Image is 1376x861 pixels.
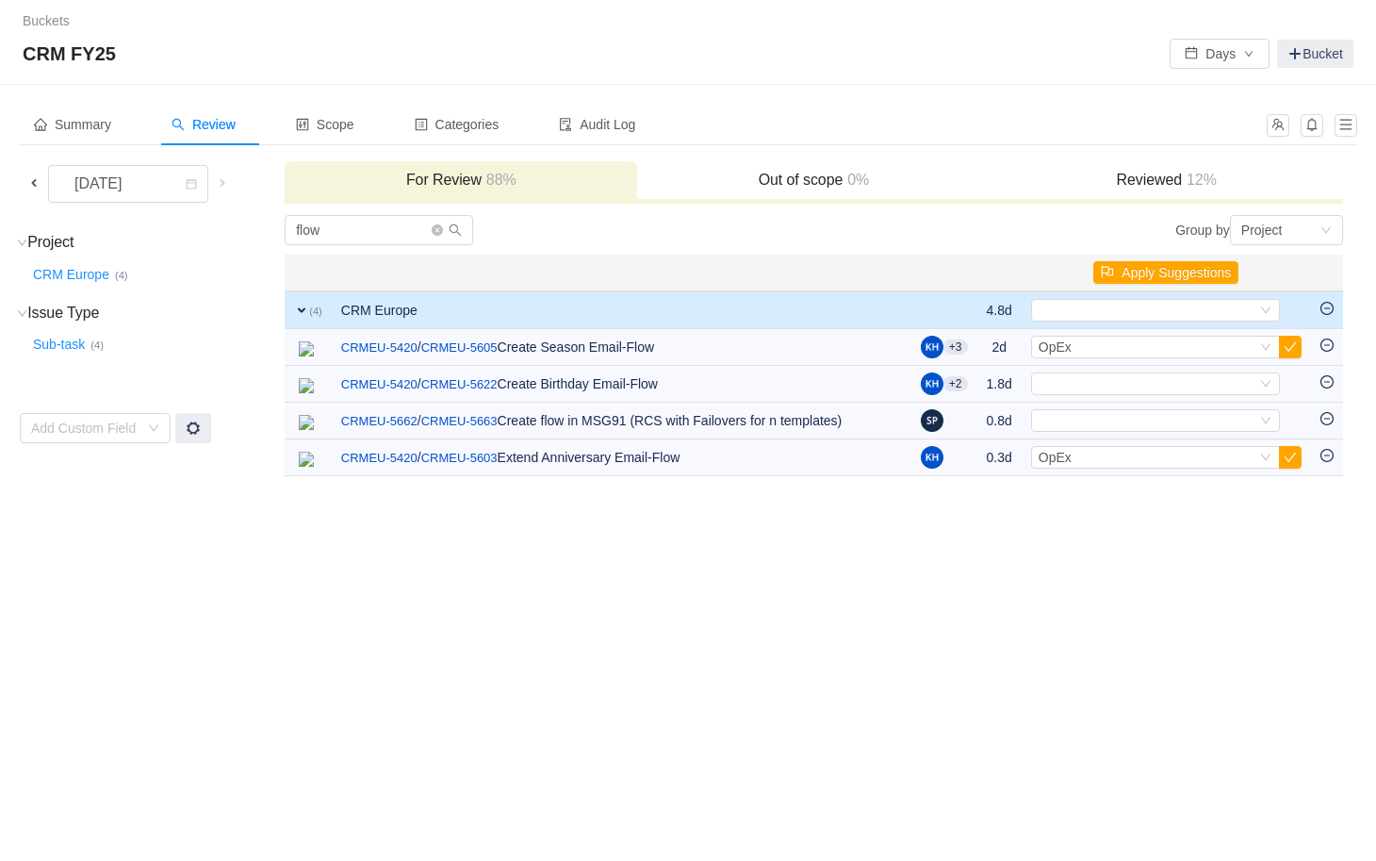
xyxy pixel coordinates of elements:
[415,118,428,131] i: icon: profile
[813,215,1342,245] div: Group by
[1320,449,1334,462] i: icon: minus-circle
[332,439,911,476] td: Extend Anniversary Email-Flow
[29,233,283,252] h3: Project
[296,118,309,131] i: icon: control
[1260,415,1271,428] i: icon: down
[341,376,421,391] span: /
[1279,446,1302,469] button: icon: check
[559,117,635,132] span: Audit Log
[29,259,115,290] button: CRM Europe
[977,291,1022,329] td: 4.8d
[977,329,1022,366] td: 2d
[977,403,1022,439] td: 0.8d
[23,13,70,28] a: Buckets
[115,270,128,281] small: (4)
[1320,224,1332,238] i: icon: down
[299,378,314,393] img: 20147
[172,118,185,131] i: icon: search
[1320,375,1334,389] i: icon: minus-circle
[294,303,309,318] span: expand
[1260,305,1271,318] i: icon: down
[299,415,314,430] img: 20147
[1320,302,1334,315] i: icon: minus-circle
[921,373,943,395] img: KH
[148,422,159,436] i: icon: down
[559,118,572,131] i: icon: audit
[421,339,498,357] a: CRMEU-5605
[172,117,236,132] span: Review
[1277,40,1353,68] a: Bucket
[1335,114,1357,137] button: icon: menu
[1000,171,1334,190] h3: Reviewed
[29,330,90,360] button: Sub-task
[921,446,943,469] img: KH
[449,224,462,237] i: icon: search
[1170,39,1270,69] button: icon: calendarDaysicon: down
[1260,341,1271,355] i: icon: down
[332,329,911,366] td: Create Season Email-Flow
[421,375,498,394] a: CRMEU-5622
[1093,261,1238,284] button: icon: flagApply Suggestions
[1279,336,1302,358] button: icon: check
[341,450,421,465] span: /
[1320,412,1334,425] i: icon: minus-circle
[341,339,421,355] span: /
[309,306,322,317] small: (4)
[299,341,314,356] img: 20147
[294,171,628,190] h3: For Review
[1320,339,1334,352] i: icon: minus-circle
[1301,114,1323,137] button: icon: bell
[341,339,418,357] a: CRMEU-5420
[1241,216,1283,244] div: Project
[17,308,27,319] i: icon: down
[977,366,1022,403] td: 1.8d
[421,412,498,431] a: CRMEU-5663
[977,439,1022,476] td: 0.3d
[943,339,968,355] aui-badge: +3
[34,117,111,132] span: Summary
[285,215,473,245] input: Search
[34,118,47,131] i: icon: home
[415,117,500,132] span: Categories
[647,171,980,190] h3: Out of scope
[23,39,127,69] span: CRM FY25
[921,409,943,432] img: SP
[341,375,418,394] a: CRMEU-5420
[432,224,443,236] i: icon: close-circle
[332,291,911,329] td: CRM Europe
[1260,378,1271,391] i: icon: down
[29,304,283,323] h3: Issue Type
[921,336,943,358] img: KH
[341,412,418,431] a: CRMEU-5662
[31,419,139,438] div: Add Custom Field
[482,172,516,188] span: 88%
[421,449,498,468] a: CRMEU-5603
[843,172,869,188] span: 0%
[943,376,968,391] aui-badge: +2
[1182,172,1217,188] span: 12%
[341,413,421,428] span: /
[332,403,911,439] td: Create flow in MSG91 (RCS with Failovers for n templates)
[296,117,354,132] span: Scope
[1039,450,1072,465] span: OpEx
[59,166,140,202] div: [DATE]
[17,238,27,248] i: icon: down
[1267,114,1289,137] button: icon: team
[299,452,314,467] img: 20147
[1260,452,1271,465] i: icon: down
[186,178,197,191] i: icon: calendar
[90,339,104,351] small: (4)
[341,449,418,468] a: CRMEU-5420
[1039,339,1072,355] span: OpEx
[332,366,911,403] td: Create Birthday Email-Flow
